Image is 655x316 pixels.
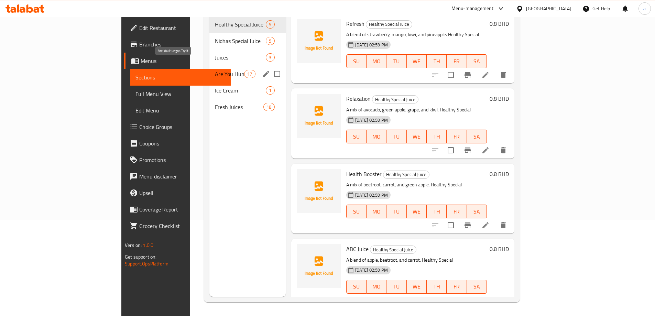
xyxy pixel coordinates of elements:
[124,135,231,152] a: Coupons
[209,66,286,82] div: Are You Hungry, Try It17edit
[266,37,274,45] div: items
[410,282,424,292] span: WE
[349,207,364,217] span: SU
[427,130,447,143] button: TH
[495,142,512,159] button: delete
[447,130,467,143] button: FR
[266,86,274,95] div: items
[143,241,153,250] span: 1.0.0
[215,103,263,111] span: Fresh Juices
[124,53,231,69] a: Menus
[467,205,487,218] button: SA
[139,24,225,32] span: Edit Restaurant
[367,280,386,294] button: MO
[389,132,404,142] span: TU
[349,132,364,142] span: SU
[215,86,266,95] span: Ice Cream
[449,132,464,142] span: FR
[481,296,490,305] a: Edit menu item
[209,33,286,49] div: Nidhas Special Juice5
[490,19,509,29] h6: 0.8 BHD
[124,20,231,36] a: Edit Restaurant
[135,73,225,81] span: Sections
[429,132,444,142] span: TH
[209,49,286,66] div: Juices3
[369,132,384,142] span: MO
[481,146,490,154] a: Edit menu item
[429,56,444,66] span: TH
[209,16,286,33] div: Healthy Special Juice5
[459,142,476,159] button: Branch-specific-item
[125,241,142,250] span: Version:
[372,96,418,103] span: Healthy Special Juice
[130,86,231,102] a: Full Menu View
[346,169,382,179] span: Health Booster
[369,282,384,292] span: MO
[215,53,266,62] div: Juices
[215,20,266,29] span: Healthy Special Juice
[215,37,266,45] span: Nidhas Special Juice
[386,280,406,294] button: TU
[495,217,512,233] button: delete
[266,54,274,61] span: 3
[124,201,231,218] a: Coverage Report
[490,169,509,179] h6: 0.8 BHD
[459,217,476,233] button: Branch-specific-item
[470,207,484,217] span: SA
[139,222,225,230] span: Grocery Checklist
[369,207,384,217] span: MO
[263,103,274,111] div: items
[124,168,231,185] a: Menu disclaimer
[386,54,406,68] button: TU
[139,189,225,197] span: Upsell
[459,67,476,83] button: Branch-specific-item
[407,130,427,143] button: WE
[346,54,367,68] button: SU
[449,56,464,66] span: FR
[407,54,427,68] button: WE
[266,20,274,29] div: items
[124,185,231,201] a: Upsell
[346,19,364,29] span: Refresh
[367,205,386,218] button: MO
[141,57,225,65] span: Menus
[372,95,418,103] div: Healthy Special Juice
[481,71,490,79] a: Edit menu item
[470,282,484,292] span: SA
[410,207,424,217] span: WE
[135,106,225,115] span: Edit Menu
[490,94,509,103] h6: 0.8 BHD
[352,192,391,198] span: [DATE] 02:59 PM
[449,207,464,217] span: FR
[427,54,447,68] button: TH
[389,207,404,217] span: TU
[470,56,484,66] span: SA
[297,19,341,63] img: Refresh
[349,282,364,292] span: SU
[209,13,286,118] nav: Menu sections
[410,132,424,142] span: WE
[349,56,364,66] span: SU
[244,71,255,77] span: 17
[526,5,571,12] div: [GEOGRAPHIC_DATA]
[297,94,341,138] img: Relaxation
[346,181,487,189] p: A mix of beetroot, carrot, and green apple. Healthy Special
[297,169,341,213] img: Health Booster
[370,246,416,254] span: Healthy Special Juice
[429,282,444,292] span: TH
[346,30,487,39] p: A blend of strawberry, mango, kiwi, and pineapple. Healthy Special
[346,244,369,254] span: ABC Juice
[139,156,225,164] span: Promotions
[352,117,391,123] span: [DATE] 02:59 PM
[261,69,271,79] button: edit
[366,20,412,29] div: Healthy Special Juice
[139,40,225,48] span: Branches
[410,56,424,66] span: WE
[125,259,168,268] a: Support.OpsPlatform
[266,87,274,94] span: 1
[366,20,412,28] span: Healthy Special Juice
[490,244,509,254] h6: 0.8 BHD
[130,102,231,119] a: Edit Menu
[481,221,490,229] a: Edit menu item
[495,67,512,83] button: delete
